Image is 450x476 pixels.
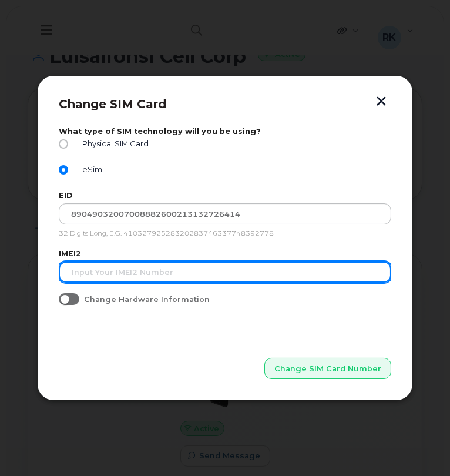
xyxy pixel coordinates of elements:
[59,127,391,136] label: What type of SIM technology will you be using?
[78,165,102,174] span: eSim
[59,165,68,175] input: eSim
[84,295,210,304] span: Change Hardware Information
[59,293,68,303] input: Change Hardware Information
[59,97,166,111] span: Change SIM Card
[59,262,391,283] input: Input your IMEI2 Number
[78,139,149,148] span: Physical SIM Card
[59,139,68,149] input: Physical SIM Card
[59,203,391,224] input: Input Your EID Number
[59,229,391,239] p: 32 Digits Long, E.G. 41032792528320283746337748392778
[59,249,391,258] label: IMEI2
[59,191,391,200] label: EID
[274,363,381,374] span: Change SIM Card Number
[264,358,391,379] button: Change SIM Card Number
